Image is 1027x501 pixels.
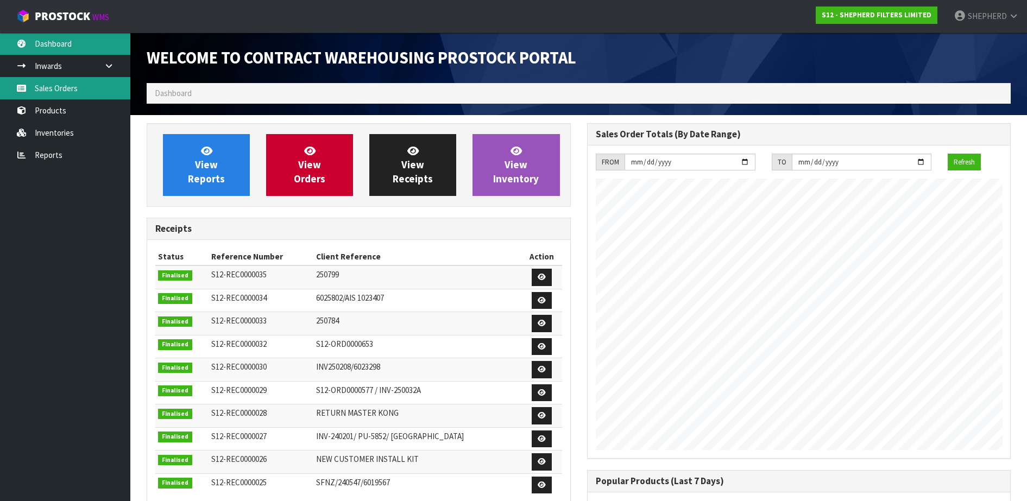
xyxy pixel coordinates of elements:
[211,477,267,487] span: S12-REC0000025
[822,10,931,20] strong: S12 - SHEPHERD FILTERS LIMITED
[158,293,192,304] span: Finalised
[16,9,30,23] img: cube-alt.png
[155,248,209,265] th: Status
[211,293,267,303] span: S12-REC0000034
[158,316,192,327] span: Finalised
[209,248,313,265] th: Reference Number
[316,408,399,418] span: RETURN MASTER KONG
[316,339,373,349] span: S12-ORD0000653
[211,339,267,349] span: S12-REC0000032
[211,431,267,441] span: S12-REC0000027
[316,269,339,280] span: 250799
[316,315,339,326] span: 250784
[316,293,384,303] span: 6025802/AIS 1023407
[155,224,562,234] h3: Receipts
[313,248,521,265] th: Client Reference
[211,408,267,418] span: S12-REC0000028
[35,9,90,23] span: ProStock
[596,154,625,171] div: FROM
[316,431,464,441] span: INV-240201/ PU-5852/ [GEOGRAPHIC_DATA]
[211,454,267,464] span: S12-REC0000026
[521,248,562,265] th: Action
[316,385,421,395] span: S12-ORD0000577 / INV-250032A
[155,88,192,98] span: Dashboard
[211,315,267,326] span: S12-REC0000033
[147,47,576,68] span: Welcome to Contract Warehousing ProStock Portal
[158,455,192,466] span: Finalised
[266,134,353,196] a: ViewOrders
[158,385,192,396] span: Finalised
[472,134,559,196] a: ViewInventory
[596,129,1003,139] h3: Sales Order Totals (By Date Range)
[211,362,267,372] span: S12-REC0000030
[948,154,981,171] button: Refresh
[158,270,192,281] span: Finalised
[211,269,267,280] span: S12-REC0000035
[596,476,1003,486] h3: Popular Products (Last 7 Days)
[316,477,390,487] span: SFNZ/240547/6019567
[393,144,433,185] span: View Receipts
[158,339,192,350] span: Finalised
[158,363,192,373] span: Finalised
[493,144,539,185] span: View Inventory
[158,409,192,420] span: Finalised
[158,432,192,442] span: Finalised
[158,478,192,489] span: Finalised
[369,134,456,196] a: ViewReceipts
[294,144,325,185] span: View Orders
[188,144,225,185] span: View Reports
[316,454,419,464] span: NEW CUSTOMER INSTALL KIT
[316,362,380,372] span: INV250208/6023298
[92,12,109,22] small: WMS
[968,11,1007,21] span: SHEPHERD
[163,134,250,196] a: ViewReports
[211,385,267,395] span: S12-REC0000029
[772,154,792,171] div: TO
